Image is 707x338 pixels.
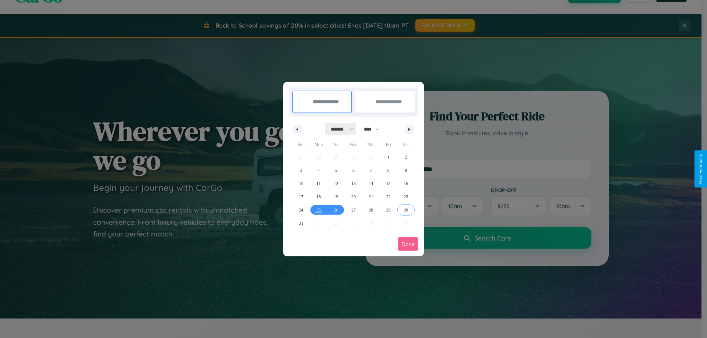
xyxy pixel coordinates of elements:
button: 11 [310,177,327,190]
button: 8 [380,164,397,177]
span: 14 [369,177,373,190]
span: Sat [397,139,415,150]
span: 24 [299,203,303,217]
span: 27 [351,203,356,217]
span: 30 [404,203,408,217]
button: 23 [397,190,415,203]
button: 20 [345,190,362,203]
button: 2 [397,150,415,164]
span: 20 [351,190,356,203]
span: Tue [327,139,345,150]
button: 6 [345,164,362,177]
span: 13 [351,177,356,190]
span: Thu [362,139,380,150]
span: 18 [316,190,321,203]
span: 12 [334,177,338,190]
button: 24 [292,203,310,217]
span: 17 [299,190,303,203]
span: 7 [370,164,372,177]
button: 9 [397,164,415,177]
button: 19 [327,190,345,203]
span: 4 [317,164,320,177]
button: 31 [292,217,310,230]
button: 1 [380,150,397,164]
span: 16 [404,177,408,190]
button: 25 [310,203,327,217]
button: 18 [310,190,327,203]
span: 25 [316,203,321,217]
button: 17 [292,190,310,203]
button: 26 [327,203,345,217]
span: 23 [404,190,408,203]
span: 8 [387,164,390,177]
span: 31 [299,217,303,230]
button: 12 [327,177,345,190]
span: 3 [300,164,302,177]
span: 9 [405,164,407,177]
span: 15 [386,177,391,190]
span: Mon [310,139,327,150]
button: 28 [362,203,380,217]
span: Fri [380,139,397,150]
span: 1 [387,150,390,164]
span: Wed [345,139,362,150]
span: 19 [334,190,338,203]
button: 29 [380,203,397,217]
button: Done [398,237,418,251]
span: 21 [369,190,373,203]
button: 13 [345,177,362,190]
div: Give Feedback [698,154,703,184]
button: 14 [362,177,380,190]
button: 10 [292,177,310,190]
span: 5 [335,164,337,177]
span: 22 [386,190,391,203]
button: 4 [310,164,327,177]
button: 30 [397,203,415,217]
button: 7 [362,164,380,177]
span: 26 [334,203,338,217]
span: 29 [386,203,391,217]
span: 11 [316,177,321,190]
button: 22 [380,190,397,203]
span: 2 [405,150,407,164]
span: 28 [369,203,373,217]
button: 27 [345,203,362,217]
button: 3 [292,164,310,177]
button: 15 [380,177,397,190]
span: 10 [299,177,303,190]
span: Sun [292,139,310,150]
button: 16 [397,177,415,190]
button: 5 [327,164,345,177]
button: 21 [362,190,380,203]
span: 6 [352,164,355,177]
